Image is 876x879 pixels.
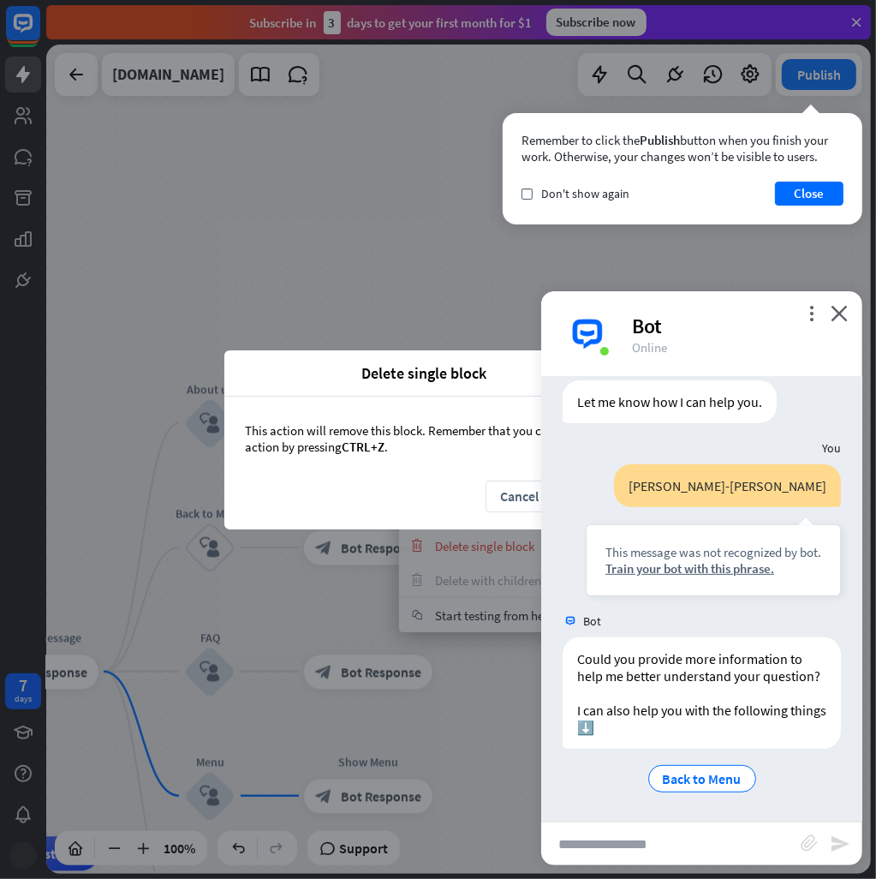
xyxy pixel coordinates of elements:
div: Could you provide more information to help me better understand your question? I can also help yo... [563,637,841,749]
span: Publish [640,132,680,148]
span: You [822,440,841,456]
span: Don't show again [541,186,629,201]
button: Open LiveChat chat widget [14,7,65,58]
div: This action will remove this block. Remember that you can reverse every action by pressing . [224,397,653,481]
span: CTRL+Z [343,439,385,455]
span: Bot [583,613,601,629]
div: Train your bot with this phrase. [605,560,821,577]
div: Remember to click the button when you finish your work. Otherwise, your changes won’t be visible ... [521,132,843,164]
div: Let me know how I can help you. [563,380,777,423]
div: Online [632,339,842,356]
span: Delete single block [237,363,611,383]
div: This message was not recognized by bot. [605,544,821,560]
button: Cancel [486,481,554,512]
div: [PERSON_NAME]-[PERSON_NAME] [614,464,841,507]
i: send [830,834,850,854]
i: more_vert [803,305,819,321]
span: Back to Menu [663,770,742,787]
i: block_attachment [801,834,818,852]
div: Bot [632,313,842,339]
i: close [831,305,848,321]
button: Close [775,182,843,206]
